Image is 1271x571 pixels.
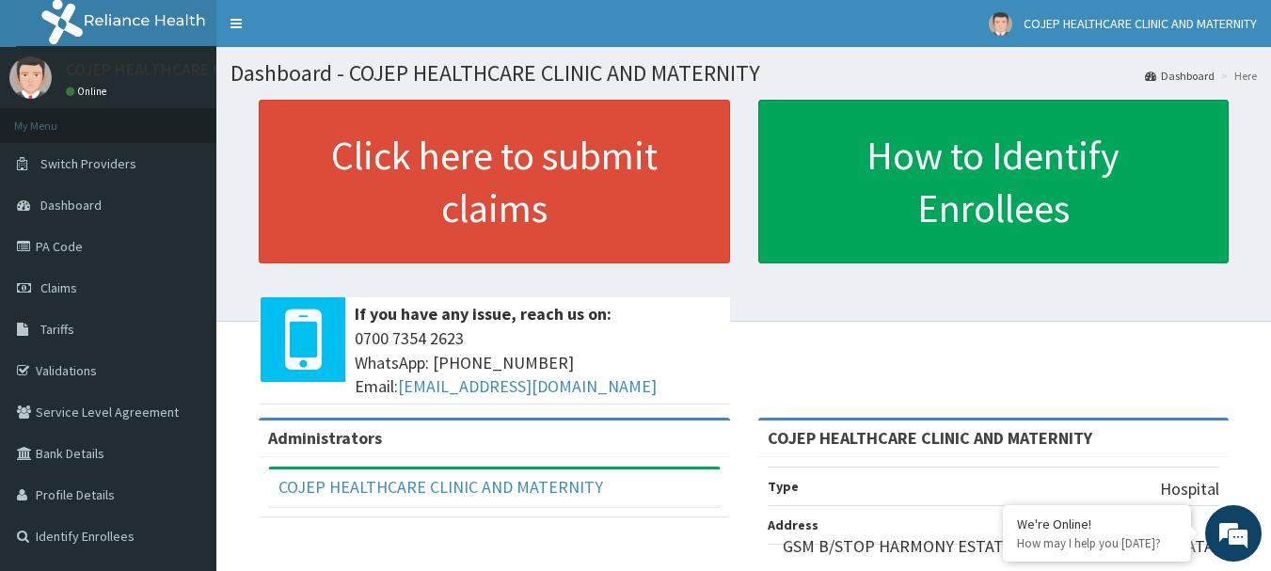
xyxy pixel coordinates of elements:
span: Switch Providers [40,155,136,172]
h1: Dashboard - COJEP HEALTHCARE CLINIC AND MATERNITY [230,61,1257,86]
img: d_794563401_company_1708531726252_794563401 [35,94,76,141]
div: Chat with us now [98,105,316,130]
span: Dashboard [40,197,102,214]
span: Claims [40,279,77,296]
a: COJEP HEALTHCARE CLINIC AND MATERNITY [278,476,603,498]
span: COJEP HEALTHCARE CLINIC AND MATERNITY [1024,15,1257,32]
li: Here [1216,68,1257,84]
b: Administrators [268,427,382,449]
a: Click here to submit claims [259,100,730,263]
img: User Image [989,12,1012,36]
p: GSM B/STOP HARMONY ESTATE MAYA-[GEOGRAPHIC_DATA] [783,534,1219,559]
p: Hospital [1160,477,1219,501]
b: If you have any issue, reach us on: [355,303,612,325]
b: Type [768,478,799,495]
b: Address [768,516,818,533]
span: We're online! [109,167,260,357]
a: How to Identify Enrollees [758,100,1230,263]
p: COJEP HEALTHCARE CLINIC AND MATERNITY [66,61,382,78]
strong: COJEP HEALTHCARE CLINIC AND MATERNITY [768,427,1092,449]
span: 0700 7354 2623 WhatsApp: [PHONE_NUMBER] Email: [355,326,721,399]
textarea: Type your message and hit 'Enter' [9,375,358,441]
a: Online [66,85,111,98]
div: We're Online! [1017,515,1177,532]
p: How may I help you today? [1017,535,1177,551]
img: User Image [9,56,52,99]
a: [EMAIL_ADDRESS][DOMAIN_NAME] [398,375,657,397]
a: Dashboard [1145,68,1215,84]
span: Tariffs [40,321,74,338]
div: Minimize live chat window [309,9,354,55]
